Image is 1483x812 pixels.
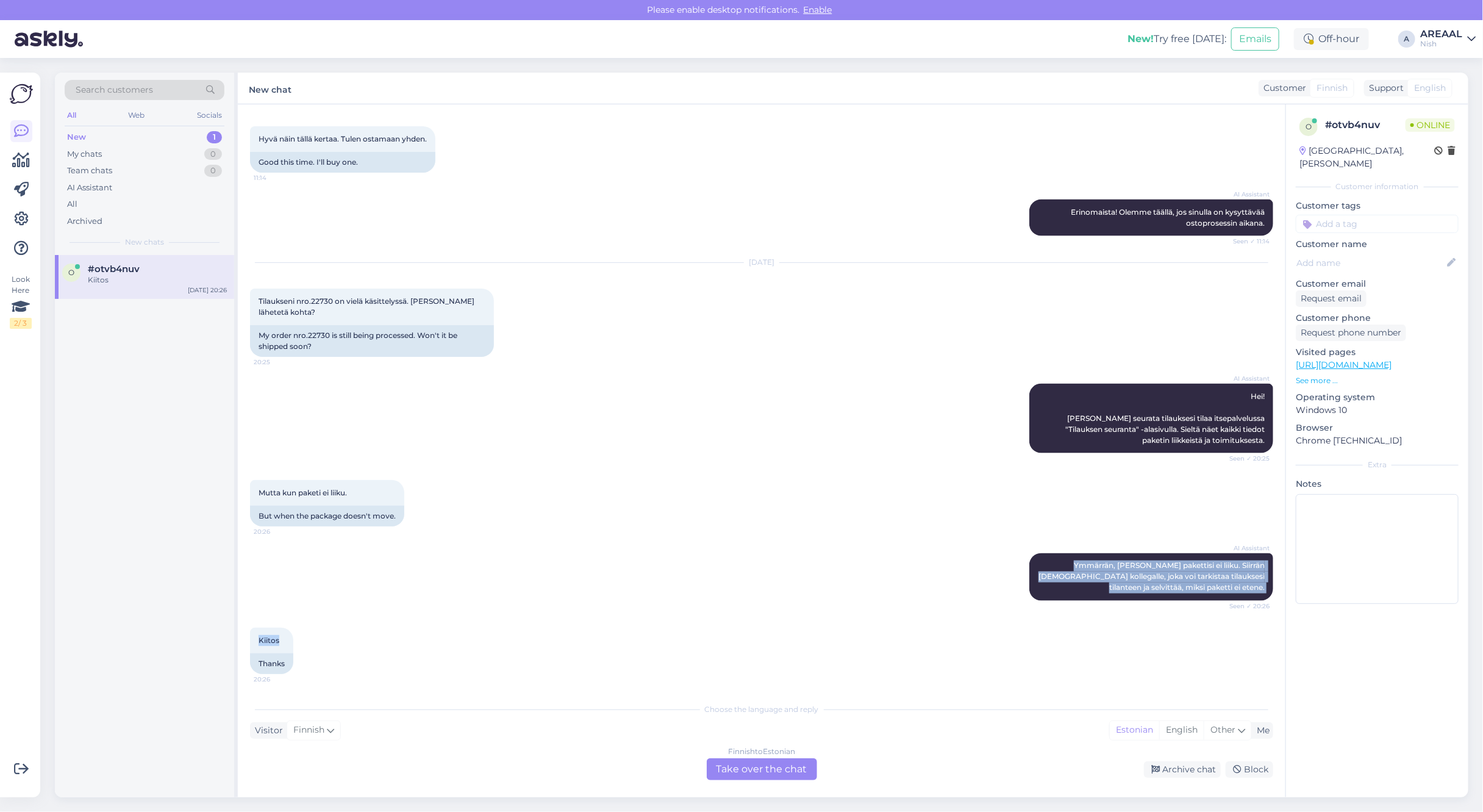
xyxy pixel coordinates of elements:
[1110,721,1159,739] div: Estonian
[1296,422,1459,434] p: Browser
[1299,145,1434,170] div: [GEOGRAPHIC_DATA], [PERSON_NAME]
[68,268,74,277] span: o
[1224,190,1270,199] span: AI Assistant
[250,152,435,173] div: Good this time. I'll buy one.
[1296,238,1459,251] p: Customer name
[1144,761,1221,778] div: Archive chat
[1296,434,1459,447] p: Chrome [TECHNICAL_ID]
[1420,29,1462,39] div: AREAAL
[250,257,1273,268] div: [DATE]
[1296,346,1459,359] p: Visited pages
[1226,761,1273,778] div: Block
[1317,82,1348,95] span: Finnish
[1296,375,1459,386] p: See more ...
[250,653,293,674] div: Thanks
[254,357,299,367] span: 20:25
[1306,122,1312,131] span: o
[88,264,140,275] span: #otvb4nuv
[67,131,86,143] div: New
[1224,374,1270,383] span: AI Assistant
[1065,392,1267,445] span: Hei! [PERSON_NAME] seurata tilauksesi tilaa itsepalvelussa "Tilauksen seuranta" -alasivulla. Siel...
[188,286,227,295] div: [DATE] 20:26
[254,675,299,684] span: 20:26
[126,107,148,123] div: Web
[10,318,32,329] div: 2 / 3
[1159,721,1204,739] div: English
[125,237,164,248] span: New chats
[1224,602,1270,611] span: Seen ✓ 20:26
[249,80,291,96] label: New chat
[707,758,817,780] div: Take over the chat
[1224,237,1270,246] span: Seen ✓ 11:14
[76,84,153,96] span: Search customers
[195,107,224,123] div: Socials
[1210,724,1235,735] span: Other
[254,527,299,536] span: 20:26
[1364,82,1404,95] div: Support
[204,148,222,160] div: 0
[259,296,476,317] span: Tilaukseni nro.22730 on vielä käsittelyssä. [PERSON_NAME] lähetetä kohta?
[250,506,404,526] div: But when the package doesn't move.
[1296,278,1459,290] p: Customer email
[1420,39,1462,49] div: Nish
[250,704,1273,715] div: Choose the language and reply
[1231,27,1279,51] button: Emails
[1296,256,1445,270] input: Add name
[1420,29,1476,49] a: AREAALNish
[204,165,222,177] div: 0
[1259,82,1306,95] div: Customer
[800,4,836,15] span: Enable
[250,325,494,357] div: My order nro.22730 is still being processed. Won't it be shipped soon?
[67,198,77,210] div: All
[1296,215,1459,233] input: Add a tag
[1296,478,1459,490] p: Notes
[1296,459,1459,470] div: Extra
[1296,404,1459,417] p: Windows 10
[259,636,279,645] span: Kiitos
[254,173,299,182] span: 11:14
[1294,28,1369,50] div: Off-hour
[1224,544,1270,553] span: AI Assistant
[1296,312,1459,325] p: Customer phone
[1296,391,1459,404] p: Operating system
[65,107,79,123] div: All
[67,165,112,177] div: Team chats
[67,182,112,194] div: AI Assistant
[1296,359,1392,370] a: [URL][DOMAIN_NAME]
[1296,181,1459,192] div: Customer information
[1252,724,1270,737] div: Me
[1296,199,1459,212] p: Customer tags
[1414,82,1446,95] span: English
[207,131,222,143] div: 1
[67,215,102,228] div: Archived
[259,488,347,497] span: Mutta kun paketi ei liiku.
[10,82,33,106] img: Askly Logo
[1296,290,1367,307] div: Request email
[728,746,795,757] div: Finnish to Estonian
[1406,118,1455,132] span: Online
[293,724,324,737] span: Finnish
[1038,561,1267,592] span: Ymmärrän, [PERSON_NAME] pakettisi ei liiku. Siirrän [DEMOGRAPHIC_DATA] kollegalle, joka voi tarki...
[1296,325,1406,341] div: Request phone number
[250,724,283,737] div: Visitor
[88,275,227,286] div: Kiitos
[1127,33,1154,45] b: New!
[1398,31,1415,48] div: A
[10,274,32,329] div: Look Here
[1127,32,1226,46] div: Try free [DATE]:
[67,148,102,160] div: My chats
[1071,207,1267,228] span: Erinomaista! Olemme täällä, jos sinulla on kysyttävää ostoprosessin aikana.
[259,134,427,143] span: Hyvä näin tällä kertaa. Tulen ostamaan yhden.
[1224,454,1270,463] span: Seen ✓ 20:25
[1325,118,1406,132] div: # otvb4nuv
